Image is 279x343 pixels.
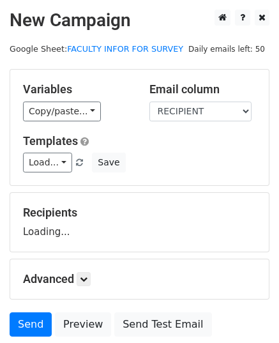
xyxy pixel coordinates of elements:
[114,312,211,337] a: Send Test Email
[184,42,269,56] span: Daily emails left: 50
[23,206,256,239] div: Loading...
[23,134,78,148] a: Templates
[10,44,183,54] small: Google Sheet:
[10,312,52,337] a: Send
[184,44,269,54] a: Daily emails left: 50
[23,102,101,121] a: Copy/paste...
[10,10,269,31] h2: New Campaign
[92,153,125,172] button: Save
[149,82,257,96] h5: Email column
[23,153,72,172] a: Load...
[23,82,130,96] h5: Variables
[23,206,256,220] h5: Recipients
[55,312,111,337] a: Preview
[23,272,256,286] h5: Advanced
[67,44,183,54] a: FACULTY INFOR FOR SURVEY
